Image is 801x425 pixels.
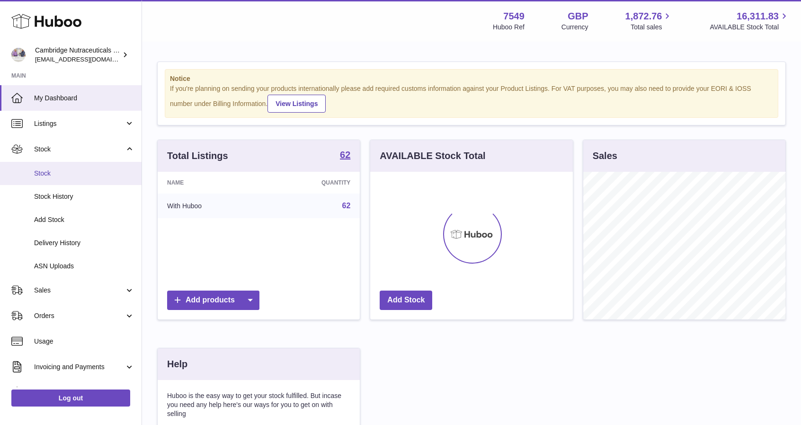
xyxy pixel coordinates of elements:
[380,291,432,310] a: Add Stock
[710,23,790,32] span: AVAILABLE Stock Total
[158,194,264,218] td: With Huboo
[593,150,617,162] h3: Sales
[561,23,588,32] div: Currency
[493,23,525,32] div: Huboo Ref
[34,145,125,154] span: Stock
[35,55,139,63] span: [EMAIL_ADDRESS][DOMAIN_NAME]
[34,239,134,248] span: Delivery History
[170,74,773,83] strong: Notice
[11,48,26,62] img: qvc@camnutra.com
[625,10,662,23] span: 1,872.76
[631,23,673,32] span: Total sales
[34,215,134,224] span: Add Stock
[34,363,125,372] span: Invoicing and Payments
[167,150,228,162] h3: Total Listings
[167,391,350,418] p: Huboo is the easy way to get your stock fulfilled. But incase you need any help here's our ways f...
[167,358,187,371] h3: Help
[11,390,130,407] a: Log out
[340,150,350,159] strong: 62
[34,169,134,178] span: Stock
[380,150,485,162] h3: AVAILABLE Stock Total
[625,10,673,32] a: 1,872.76 Total sales
[167,291,259,310] a: Add products
[34,286,125,295] span: Sales
[158,172,264,194] th: Name
[34,94,134,103] span: My Dashboard
[267,95,326,113] a: View Listings
[34,192,134,201] span: Stock History
[342,202,351,210] a: 62
[737,10,779,23] span: 16,311.83
[34,311,125,320] span: Orders
[34,337,134,346] span: Usage
[568,10,588,23] strong: GBP
[34,119,125,128] span: Listings
[710,10,790,32] a: 16,311.83 AVAILABLE Stock Total
[34,262,134,271] span: ASN Uploads
[340,150,350,161] a: 62
[503,10,525,23] strong: 7549
[170,84,773,113] div: If you're planning on sending your products internationally please add required customs informati...
[264,172,360,194] th: Quantity
[35,46,120,64] div: Cambridge Nutraceuticals Ltd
